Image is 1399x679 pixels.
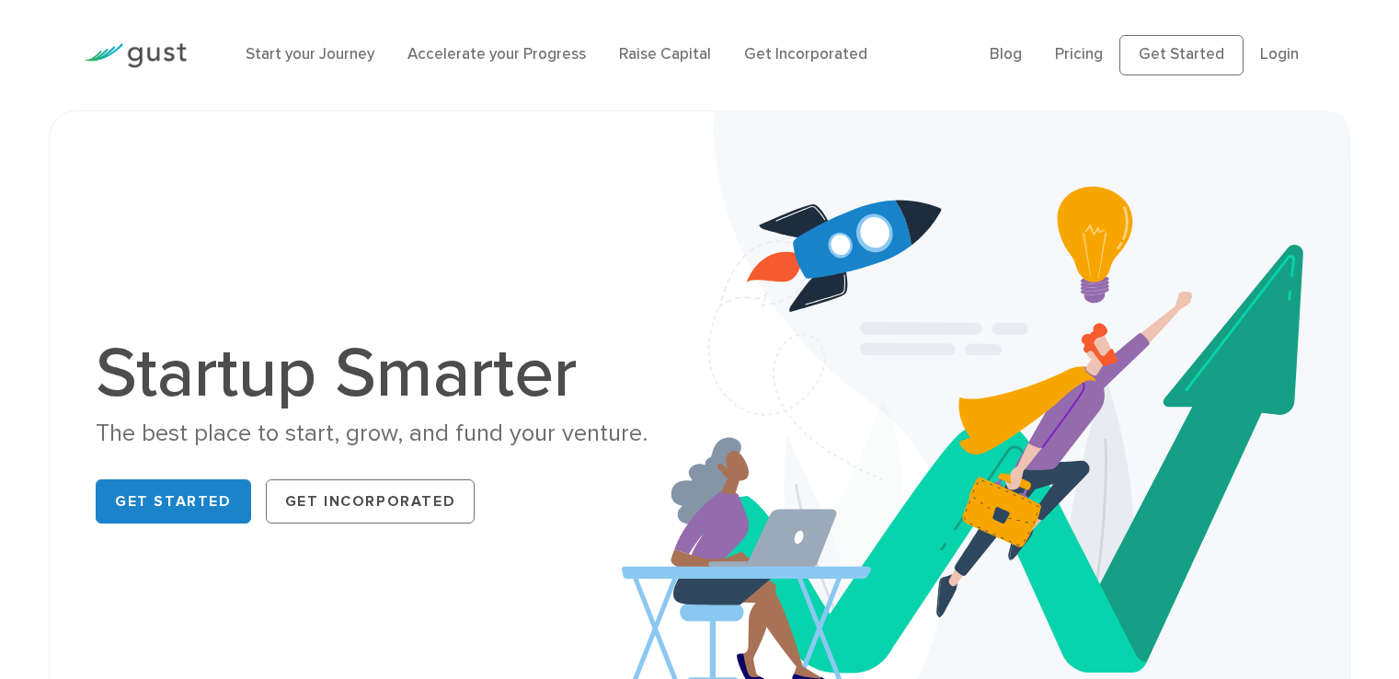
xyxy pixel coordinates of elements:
[246,45,374,63] a: Start your Journey
[1055,45,1103,63] a: Pricing
[407,45,586,63] a: Accelerate your Progress
[96,418,685,450] div: The best place to start, grow, and fund your venture.
[84,43,187,68] img: Gust Logo
[619,45,711,63] a: Raise Capital
[744,45,867,63] a: Get Incorporated
[990,45,1022,63] a: Blog
[266,479,476,524] a: Get Incorporated
[1119,35,1244,75] a: Get Started
[96,339,685,409] h1: Startup Smarter
[1260,45,1299,63] a: Login
[96,479,251,524] a: Get Started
